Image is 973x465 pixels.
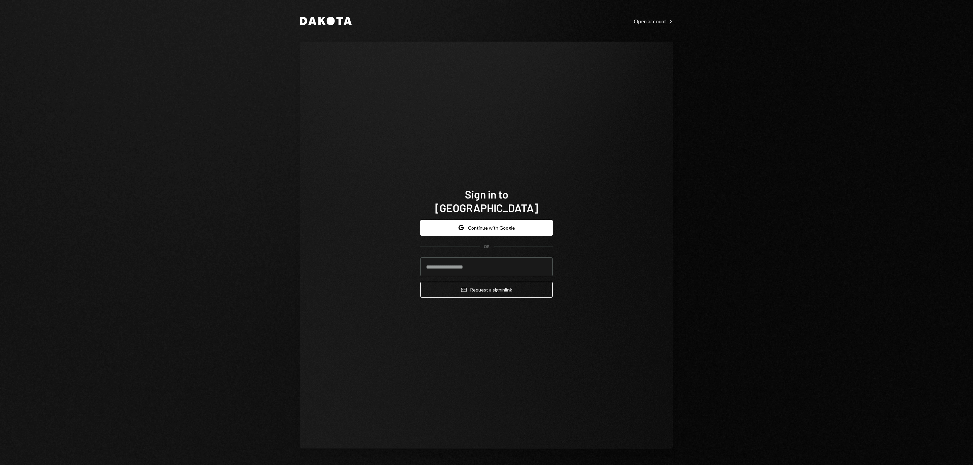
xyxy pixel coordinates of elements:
[420,282,553,298] button: Request a signinlink
[484,244,490,250] div: OR
[420,220,553,236] button: Continue with Google
[634,18,673,25] div: Open account
[634,17,673,25] a: Open account
[420,187,553,214] h1: Sign in to [GEOGRAPHIC_DATA]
